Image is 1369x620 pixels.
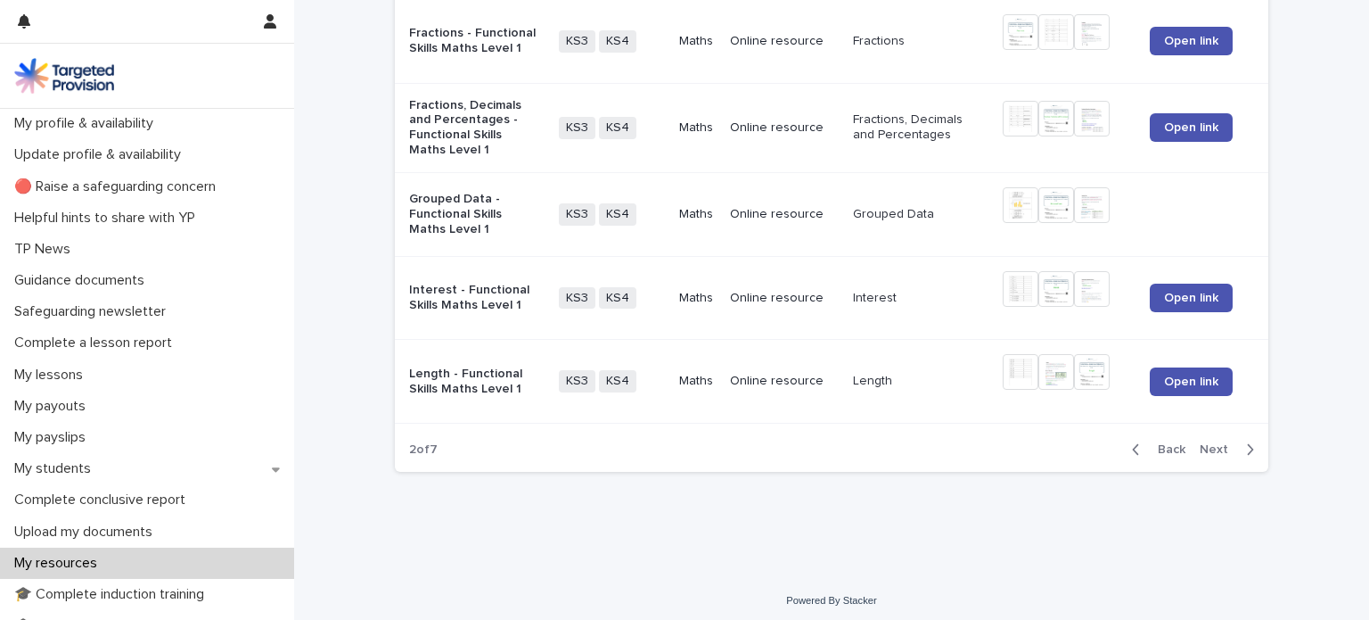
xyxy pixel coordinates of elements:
[1164,292,1218,304] span: Open link
[1150,27,1233,55] a: Open link
[1164,376,1218,388] span: Open link
[409,26,537,56] p: Fractions - Functional Skills Maths Level 1
[409,367,537,397] p: Length - Functional Skills Maths Level 1
[679,374,716,389] p: Maths
[730,207,839,222] p: Online resource
[559,30,595,53] span: KS3
[7,178,230,195] p: 🔴 Raise a safeguarding concern
[409,98,537,158] p: Fractions, Decimals and Percentages - Functional Skills Maths Level 1
[679,207,716,222] p: Maths
[7,115,168,132] p: My profile & availability
[7,272,159,289] p: Guidance documents
[853,374,980,389] p: Length
[1150,113,1233,142] a: Open link
[7,335,186,351] p: Complete a lesson report
[679,291,716,306] p: Maths
[730,120,839,136] p: Online resource
[395,256,1268,340] tr: Interest - Functional Skills Maths Level 1KS3KS4MathsOnline resourceInterestOpen link
[1118,442,1193,458] button: Back
[7,398,100,415] p: My payouts
[7,460,105,477] p: My students
[1164,35,1218,47] span: Open link
[599,30,636,53] span: KS4
[853,207,980,222] p: Grouped Data
[559,370,595,393] span: KS3
[853,34,980,49] p: Fractions
[679,120,716,136] p: Maths
[7,524,167,541] p: Upload my documents
[395,172,1268,256] tr: Grouped Data - Functional Skills Maths Level 1KS3KS4MathsOnline resourceGrouped Data
[730,291,839,306] p: Online resource
[559,203,595,226] span: KS3
[7,429,100,446] p: My payslips
[599,370,636,393] span: KS4
[7,492,200,508] p: Complete conclusive report
[599,203,636,226] span: KS4
[559,117,595,139] span: KS3
[7,146,195,163] p: Update profile & availability
[853,291,980,306] p: Interest
[1164,121,1218,134] span: Open link
[7,210,209,227] p: Helpful hints to share with YP
[395,428,452,472] p: 2 of 7
[786,595,876,606] a: Powered By Stacker
[1147,443,1185,456] span: Back
[7,367,97,384] p: My lessons
[14,58,114,94] img: M5nRWzHhSzIhMunXDL62
[559,287,595,310] span: KS3
[409,283,537,313] p: Interest - Functional Skills Maths Level 1
[7,555,111,572] p: My resources
[7,303,180,320] p: Safeguarding newsletter
[7,241,85,258] p: TP News
[395,340,1268,424] tr: Length - Functional Skills Maths Level 1KS3KS4MathsOnline resourceLengthOpen link
[599,287,636,310] span: KS4
[730,34,839,49] p: Online resource
[7,586,218,603] p: 🎓 Complete induction training
[599,117,636,139] span: KS4
[679,34,716,49] p: Maths
[853,112,980,143] p: Fractions, Decimals and Percentages
[1150,284,1233,312] a: Open link
[730,374,839,389] p: Online resource
[409,192,537,236] p: Grouped Data - Functional Skills Maths Level 1
[1150,368,1233,396] a: Open link
[395,83,1268,172] tr: Fractions, Decimals and Percentages - Functional Skills Maths Level 1KS3KS4MathsOnline resourceFr...
[1200,443,1239,456] span: Next
[1193,442,1268,458] button: Next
